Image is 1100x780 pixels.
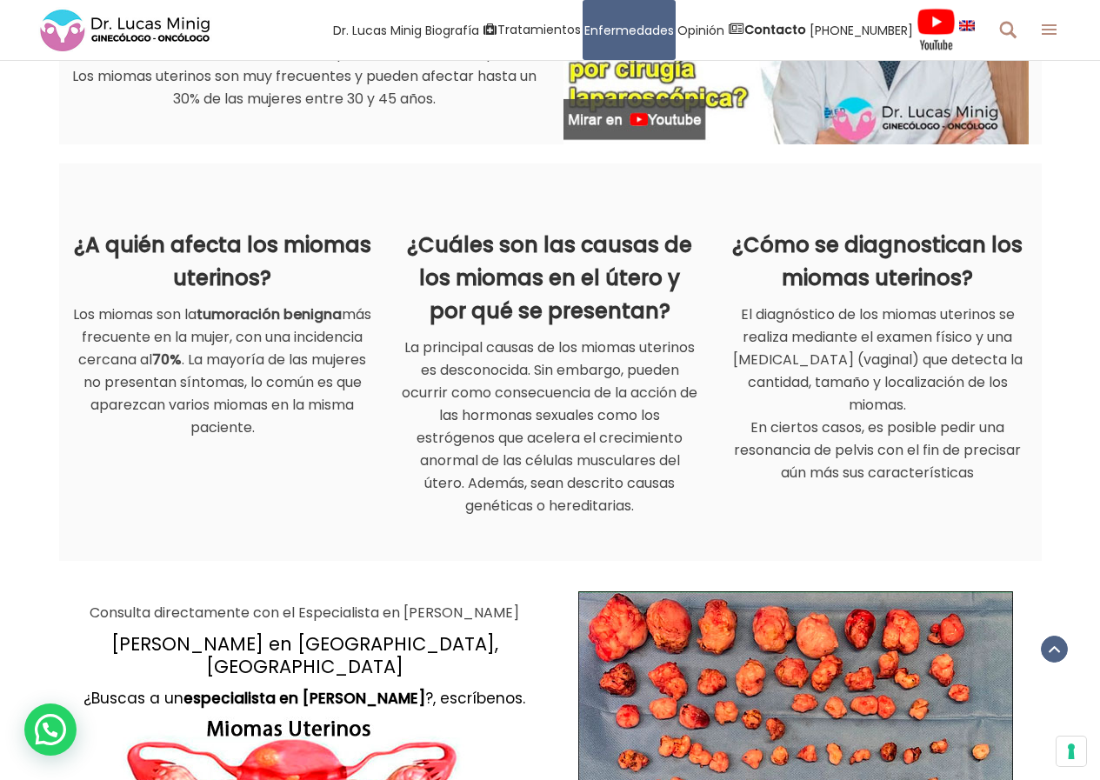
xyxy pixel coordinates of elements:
div: WhatsApp contact [24,703,77,756]
strong: especialista en [PERSON_NAME] [183,688,425,709]
img: Videos Youtube Ginecología [917,8,956,51]
strong: ¿Cuáles son las causas de los miomas en el útero y por qué se presentan? [407,230,692,325]
span: [PHONE_NUMBER] [810,20,913,40]
p: Consulta directamente con el Especialista en [PERSON_NAME] [72,602,537,624]
span: Tratamientos [497,20,581,40]
span: Biografía [425,20,479,40]
span: Dr. Lucas Minig [333,20,422,40]
p: Los miomas son la más frecuente en la mujer, con una incidencia cercana al . La mayoría de las mu... [72,303,374,439]
span: ¿Buscas a un ?, escríbenos. [83,688,525,709]
img: language english [959,20,975,30]
strong: ¿Cómo se diagnostican los miomas uterinos? [732,230,1023,292]
p: El diagnóstico de los miomas uterinos se realiza mediante el examen físico y una [MEDICAL_DATA] (... [727,303,1029,484]
span: Opinión [677,20,724,40]
strong: 70% [152,350,182,370]
span: Enfermedades [584,20,674,40]
span: [PERSON_NAME] en [GEOGRAPHIC_DATA], [GEOGRAPHIC_DATA] [111,631,498,679]
strong: ¿A quién afecta los miomas uterinos? [74,230,371,292]
button: Sus preferencias de consentimiento para tecnologías de seguimiento [1057,737,1086,766]
strong: Contacto [744,21,806,38]
p: La principal causas de los miomas uterinos es desconocida. Sin embargo, pueden ocurrir como conse... [399,337,701,517]
p: Por lo tanto, los miomas uterinos desaparecen tras la menopausia, Los miomas uterinos son muy fre... [72,43,537,110]
strong: tumoración benigna [197,304,342,324]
